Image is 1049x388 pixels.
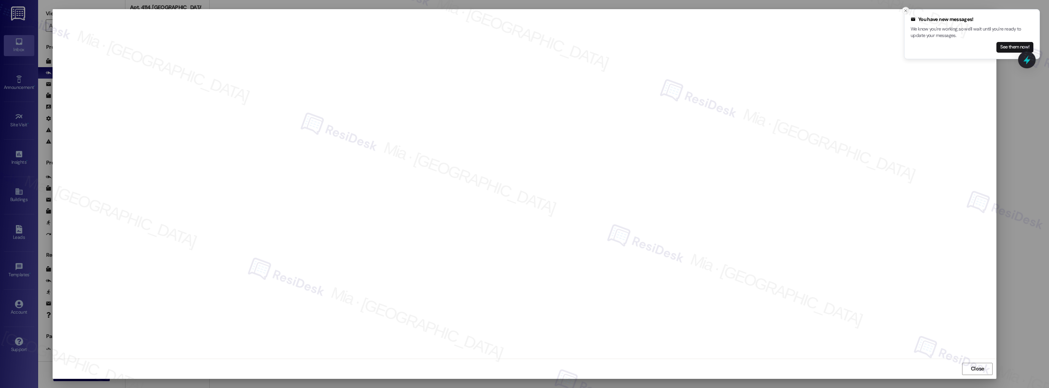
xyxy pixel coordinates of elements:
div: You have new messages! [911,16,1033,23]
span: Close [971,365,984,373]
button: Close toast [902,7,909,14]
button: Close [962,363,993,375]
p: We know you're working, so we'll wait until you're ready to update your messages. [911,26,1033,39]
iframe: retool [56,13,993,354]
button: See them now! [996,42,1033,53]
